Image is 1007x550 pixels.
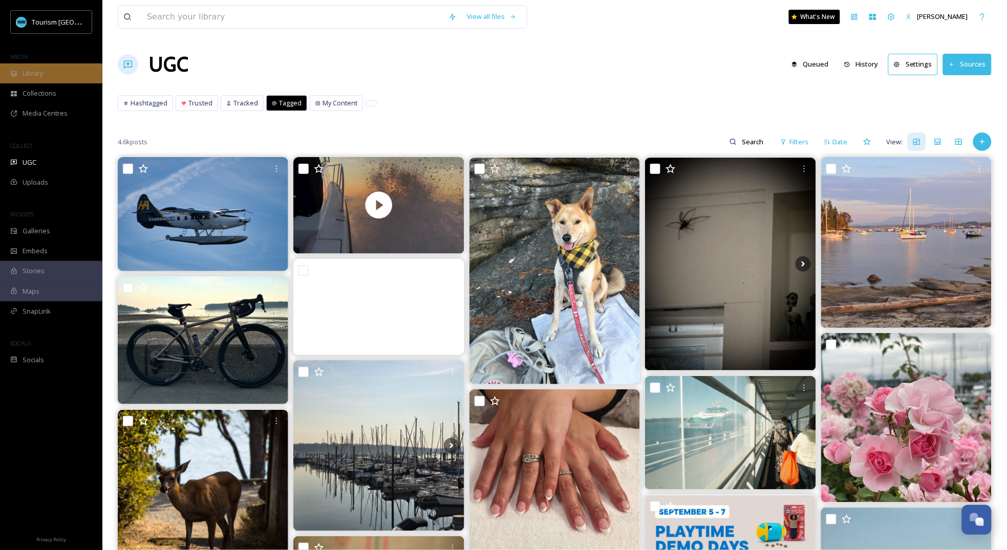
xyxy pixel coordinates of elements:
[645,376,816,490] img: #shootgr_nanaimo #ricohgr3 #nanaimo #streetphotography #hulloferry #royalsuprarecipe #sooc #grsna...
[962,505,992,535] button: Open Chat
[10,142,32,149] span: COLLECT
[888,54,938,75] button: Settings
[833,137,848,147] span: Date
[917,12,968,21] span: [PERSON_NAME]
[233,98,258,108] span: Tracked
[23,89,56,98] span: Collections
[887,137,903,147] span: View:
[789,10,840,24] a: What's New
[23,178,48,187] span: Uploads
[821,157,992,327] img: When you live on an island,visit another island, and you can see another island! #nanaimo #bc #na...
[10,210,34,218] span: WIDGETS
[23,226,50,236] span: Galleries
[293,259,464,355] video: A quick morning flight from downtown Vancouver to Nanaimo. This has to be my favourite flight of ...
[789,137,808,147] span: Filters
[23,69,43,78] span: Library
[821,333,992,502] img: Season of the Rose! 🌹 …#flowerpower🌸 #vanisletourism #explorevancouverisland #earthmama #optoutdo...
[148,49,188,80] a: UGC
[23,246,48,256] span: Embeds
[786,54,839,74] a: Queued
[10,53,28,60] span: MEDIA
[839,54,889,74] a: History
[645,158,816,371] img: Banana slug for scale. I truly had to get over my fear of spiders and icky slimy things when we m...
[23,287,39,296] span: Maps
[36,533,66,545] a: Privacy Policy
[142,6,443,28] input: Search your library
[323,98,357,108] span: My Content
[23,108,68,118] span: Media Centres
[901,7,973,27] a: [PERSON_NAME]
[888,54,943,75] a: Settings
[23,355,44,365] span: Socials
[36,536,66,543] span: Privacy Policy
[118,137,147,147] span: 4.6k posts
[23,306,51,316] span: SnapLink
[737,131,770,152] input: Search
[293,360,464,531] img: Beautiful morning at the waterfront! #nanaimo #vancouverisland #tourismnanaimo
[469,158,640,384] img: My best friend! 🥹🐕👩🏻♥️ #Fionnagán #Pupper #KoreanJindo #JapaneseShiba #GoodBoy #LoyalCanadianJind...
[118,276,288,404] img: Showed Moots the former home beach. Then some wicked gravel. We’re both very dusty now. #mootscyc...
[943,54,992,75] button: Sources
[786,54,834,74] button: Queued
[16,17,27,27] img: tourism_nanaimo_logo.jpeg
[23,158,36,167] span: UGC
[188,98,212,108] span: Trusted
[32,17,123,27] span: Tourism [GEOGRAPHIC_DATA]
[10,339,31,347] span: SOCIALS
[23,266,45,276] span: Stories
[462,7,522,27] a: View all files
[131,98,167,108] span: Hashtagged
[279,98,302,108] span: Tagged
[118,157,288,271] img: On the way to Gabriola. #VancouverIsland #HarbourAir #GabriolaIsland #ExploreBC #VancouverIsland ...
[293,157,464,253] img: thumbnail
[839,54,884,74] button: History
[293,157,464,253] video: Another rad evening with coastalblueadventures #nanaimo#fishing#vancouverisland#salmonfishing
